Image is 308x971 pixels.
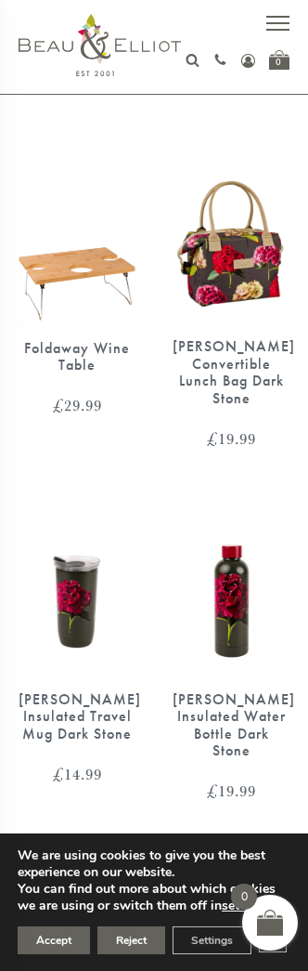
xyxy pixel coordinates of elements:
bdi: 19.99 [207,780,256,802]
span: £ [53,763,64,785]
span: £ [207,427,218,450]
div: Foldaway Wine Table [19,340,135,374]
p: We are using cookies to give you the best experience on our website. [18,847,294,881]
a: Foldaway Wine Table Foldaway Wine Table £29.99 [19,169,135,414]
a: Sarah Kelleher Lunch Bag Dark Stone [PERSON_NAME] Convertible Lunch Bag Dark Stone £19.99 [173,169,289,448]
span: 0 [231,884,257,910]
div: [PERSON_NAME] Convertible Lunch Bag Dark Stone [173,338,289,407]
button: settings [222,898,269,914]
a: Sarah Kelleher travel mug dark stone [PERSON_NAME] Insulated Travel Mug Dark Stone £14.99 [19,521,135,782]
span: £ [53,394,64,416]
div: [PERSON_NAME] Insulated Water Bottle Dark Stone [173,691,289,760]
button: Accept [18,926,90,954]
bdi: 14.99 [53,763,102,785]
button: Reject [97,926,165,954]
bdi: 29.99 [53,394,102,416]
img: Foldaway Wine Table [19,169,135,321]
button: Settings [173,926,251,954]
div: [PERSON_NAME] Insulated Travel Mug Dark Stone [19,691,135,742]
bdi: 19.99 [207,427,256,450]
p: You can find out more about which cookies we are using or switch them off in . [18,881,294,914]
img: Sarah Kelleher Lunch Bag Dark Stone [173,169,289,321]
span: £ [207,780,218,802]
img: Sarah Kelleher Insulated Water Bottle Dark Stone [173,521,289,673]
a: Sarah Kelleher Insulated Water Bottle Dark Stone [PERSON_NAME] Insulated Water Bottle Dark Stone ... [173,521,289,800]
img: logo [19,14,181,76]
a: 0 [269,50,289,70]
img: Sarah Kelleher travel mug dark stone [19,521,135,673]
